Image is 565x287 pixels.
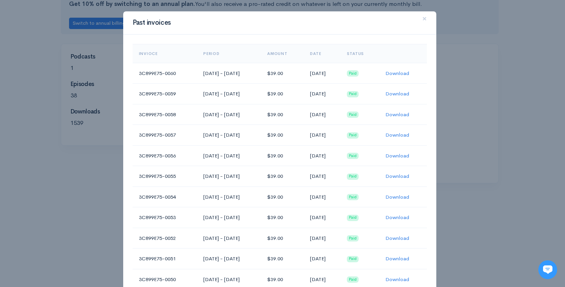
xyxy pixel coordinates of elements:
td: [DATE] - [DATE] [197,249,261,269]
td: $39.00 [261,166,304,187]
td: $39.00 [261,186,304,207]
span: × [422,13,427,24]
td: [DATE] [304,84,341,104]
a: Download [385,132,409,138]
td: 3C899E75-0059 [133,84,197,104]
p: Find an answer quickly [11,135,146,144]
th: Amount [261,44,304,63]
th: Period [197,44,261,63]
td: $39.00 [261,249,304,269]
td: 3C899E75-0053 [133,207,197,228]
td: $39.00 [261,84,304,104]
span: Paid [347,91,359,97]
td: 3C899E75-0058 [133,104,197,125]
th: Invioce [133,44,197,63]
td: 3C899E75-0056 [133,145,197,166]
td: [DATE] [304,228,341,249]
a: Download [385,173,409,179]
th: Date [304,44,341,63]
td: [DATE] [304,207,341,228]
span: Paid [347,235,359,241]
span: Paid [347,153,359,159]
td: [DATE] - [DATE] [197,125,261,146]
input: Search articles [23,148,140,163]
a: Download [385,255,409,262]
a: Download [385,70,409,77]
td: $39.00 [261,125,304,146]
td: [DATE] [304,104,341,125]
a: Download [385,194,409,200]
h1: Hi 👋 [12,38,145,51]
td: [DATE] [304,186,341,207]
td: $39.00 [261,207,304,228]
td: 3C899E75-0054 [133,186,197,207]
td: [DATE] - [DATE] [197,207,261,228]
td: 3C899E75-0060 [133,63,197,84]
th: Status [341,44,379,63]
td: [DATE] [304,145,341,166]
td: 3C899E75-0057 [133,125,197,146]
td: $39.00 [261,145,304,166]
a: Download [385,90,409,97]
span: Paid [347,112,359,118]
td: [DATE] [304,63,341,84]
span: Paid [347,256,359,262]
td: 3C899E75-0052 [133,228,197,249]
td: [DATE] - [DATE] [197,63,261,84]
td: [DATE] - [DATE] [197,84,261,104]
span: Paid [347,215,359,221]
button: New conversation [12,104,145,120]
td: [DATE] [304,166,341,187]
a: Download [385,235,409,241]
a: Download [385,214,409,221]
span: Paid [347,70,359,77]
span: New conversation [51,109,94,115]
span: Paid [347,276,359,283]
td: 3C899E75-0055 [133,166,197,187]
td: [DATE] [304,249,341,269]
span: Paid [347,174,359,180]
a: Download [385,276,409,283]
td: $39.00 [261,228,304,249]
td: [DATE] - [DATE] [197,228,261,249]
iframe: gist-messenger-bubble-iframe [538,260,557,279]
td: [DATE] - [DATE] [197,166,261,187]
a: Download [385,152,409,159]
td: $39.00 [261,63,304,84]
span: Paid [347,132,359,139]
td: [DATE] [304,125,341,146]
button: Close [413,8,436,30]
h3: Past invoices [133,18,171,28]
a: Download [385,111,409,118]
td: 3C899E75-0051 [133,249,197,269]
td: [DATE] - [DATE] [197,145,261,166]
td: [DATE] - [DATE] [197,186,261,207]
span: Paid [347,194,359,200]
h2: Just let us know if you need anything and we'll be happy to help! 🙂 [12,52,145,90]
td: [DATE] - [DATE] [197,104,261,125]
td: $39.00 [261,104,304,125]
